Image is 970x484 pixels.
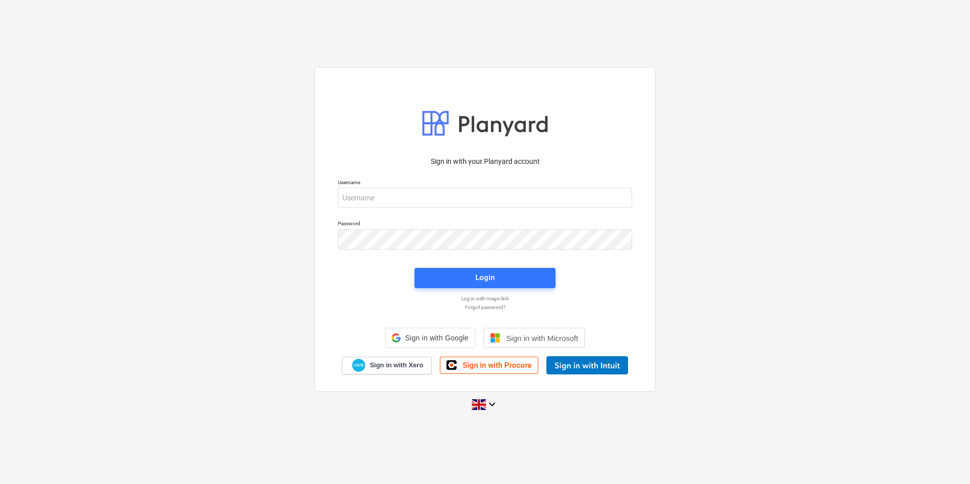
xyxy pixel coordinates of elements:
[338,220,632,229] p: Password
[414,268,556,288] button: Login
[370,361,423,370] span: Sign in with Xero
[333,295,637,302] a: Log in with magic link
[352,359,365,372] img: Xero logo
[490,333,500,343] img: Microsoft logo
[486,398,498,410] i: keyboard_arrow_down
[385,328,475,348] div: Sign in with Google
[506,334,578,342] span: Sign in with Microsoft
[338,188,632,208] input: Username
[342,357,432,374] a: Sign in with Xero
[475,271,495,284] div: Login
[338,179,632,188] p: Username
[440,357,538,374] a: Sign in with Procore
[463,361,532,370] span: Sign in with Procore
[405,334,468,342] span: Sign in with Google
[333,304,637,310] a: Forgot password?
[338,156,632,167] p: Sign in with your Planyard account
